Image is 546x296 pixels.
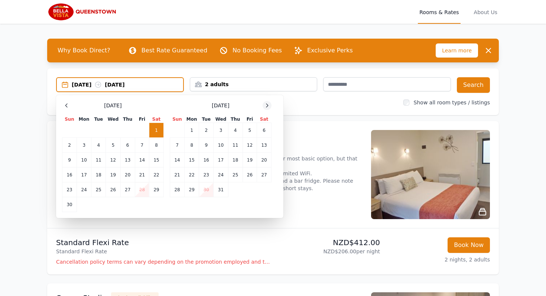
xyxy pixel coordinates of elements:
[185,116,199,123] th: Mon
[170,182,185,197] td: 28
[62,116,77,123] th: Sun
[170,116,185,123] th: Sun
[142,46,207,55] p: Best Rate Guaranteed
[170,153,185,167] td: 14
[170,138,185,153] td: 7
[199,182,214,197] td: 30
[62,197,77,212] td: 30
[243,138,257,153] td: 12
[72,81,183,88] div: [DATE] [DATE]
[47,3,119,21] img: Bella Vista Queenstown
[149,123,164,138] td: 1
[77,153,91,167] td: 10
[233,46,282,55] p: No Booking Fees
[62,138,77,153] td: 2
[243,123,257,138] td: 5
[228,153,243,167] td: 18
[135,153,149,167] td: 14
[104,102,121,109] span: [DATE]
[77,182,91,197] td: 24
[199,123,214,138] td: 2
[257,123,272,138] td: 6
[199,153,214,167] td: 16
[77,138,91,153] td: 3
[243,167,257,182] td: 26
[170,167,185,182] td: 21
[214,153,228,167] td: 17
[214,167,228,182] td: 24
[307,46,353,55] p: Exclusive Perks
[106,153,120,167] td: 12
[457,77,490,93] button: Search
[214,123,228,138] td: 3
[276,248,380,255] p: NZD$206.00 per night
[106,138,120,153] td: 5
[257,138,272,153] td: 13
[185,167,199,182] td: 22
[386,256,490,263] p: 2 nights, 2 adults
[199,116,214,123] th: Tue
[120,138,135,153] td: 6
[52,43,116,58] span: Why Book Direct?
[149,182,164,197] td: 29
[185,153,199,167] td: 15
[106,182,120,197] td: 26
[62,182,77,197] td: 23
[135,167,149,182] td: 21
[120,167,135,182] td: 20
[190,81,317,88] div: 2 adults
[56,237,270,248] p: Standard Flexi Rate
[185,182,199,197] td: 29
[257,116,272,123] th: Sat
[106,116,120,123] th: Wed
[106,167,120,182] td: 19
[185,123,199,138] td: 1
[62,153,77,167] td: 9
[228,116,243,123] th: Thu
[135,182,149,197] td: 28
[56,258,270,266] p: Cancellation policy terms can vary depending on the promotion employed and the time of stay of th...
[214,138,228,153] td: 10
[276,237,380,248] p: NZD$412.00
[91,167,106,182] td: 18
[199,138,214,153] td: 9
[62,167,77,182] td: 16
[91,153,106,167] td: 11
[149,138,164,153] td: 8
[212,102,229,109] span: [DATE]
[120,182,135,197] td: 27
[214,116,228,123] th: Wed
[199,167,214,182] td: 23
[448,237,490,253] button: Book Now
[436,43,478,58] span: Learn more
[185,138,199,153] td: 8
[91,138,106,153] td: 4
[135,116,149,123] th: Fri
[120,153,135,167] td: 13
[120,116,135,123] th: Thu
[56,248,270,255] p: Standard Flexi Rate
[214,182,228,197] td: 31
[228,138,243,153] td: 11
[414,100,490,105] label: Show all room types / listings
[149,153,164,167] td: 15
[228,167,243,182] td: 25
[91,182,106,197] td: 25
[149,167,164,182] td: 22
[228,123,243,138] td: 4
[257,167,272,182] td: 27
[257,153,272,167] td: 20
[77,116,91,123] th: Mon
[91,116,106,123] th: Tue
[135,138,149,153] td: 7
[243,153,257,167] td: 19
[149,116,164,123] th: Sat
[77,167,91,182] td: 17
[243,116,257,123] th: Fri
